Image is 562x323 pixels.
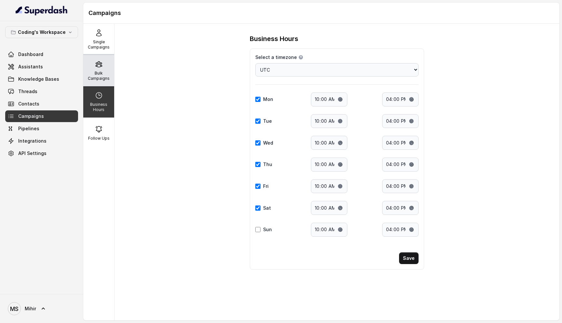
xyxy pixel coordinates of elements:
[5,98,78,110] a: Contacts
[5,61,78,73] a: Assistants
[18,138,47,144] span: Integrations
[18,101,39,107] span: Contacts
[86,71,112,81] p: Bulk Campaigns
[25,305,36,312] span: Mihir
[5,123,78,134] a: Pipelines
[18,113,44,119] span: Campaigns
[5,86,78,97] a: Threads
[5,110,78,122] a: Campaigns
[88,136,110,141] p: Follow Ups
[263,161,272,168] label: Thu
[18,88,37,95] span: Threads
[399,252,419,264] button: Save
[255,54,297,61] span: Select a timezone
[86,102,112,112] p: Business Hours
[18,125,39,132] span: Pipelines
[5,135,78,147] a: Integrations
[5,49,78,60] a: Dashboard
[5,26,78,38] button: Coding's Workspace
[263,118,272,124] label: Tue
[263,96,273,103] label: Mon
[88,8,554,18] h1: Campaigns
[18,63,43,70] span: Assistants
[10,305,19,312] text: MS
[263,226,272,233] label: Sun
[86,39,112,50] p: Single Campaigns
[263,183,269,190] label: Fri
[5,73,78,85] a: Knowledge Bases
[298,55,303,60] button: Select a timezone
[18,51,43,58] span: Dashboard
[263,140,273,146] label: Wed
[5,147,78,159] a: API Settings
[263,205,271,211] label: Sat
[16,5,68,16] img: light.svg
[18,150,47,157] span: API Settings
[18,76,59,82] span: Knowledge Bases
[18,28,66,36] p: Coding's Workspace
[5,300,78,318] a: Mihir
[250,34,298,43] h3: Business Hours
